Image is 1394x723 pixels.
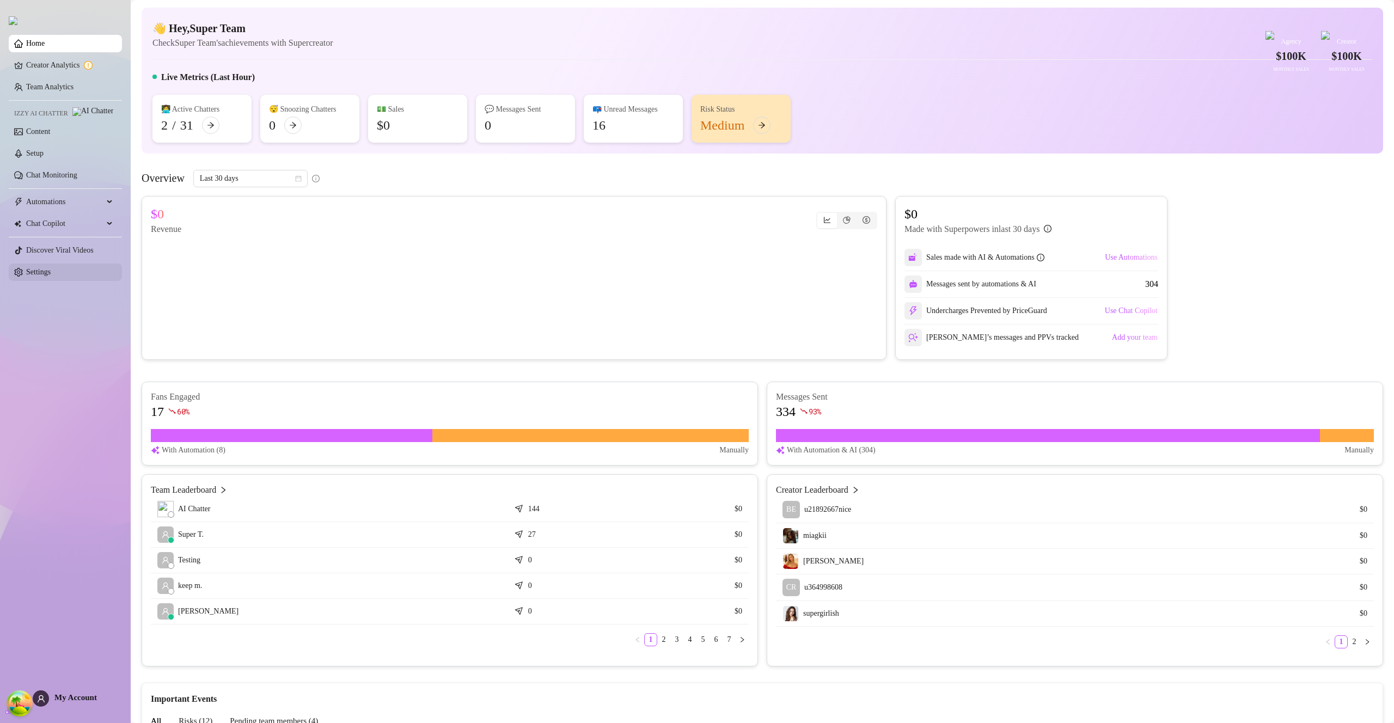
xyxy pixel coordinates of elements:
article: With Automation (8) [162,444,225,456]
span: send [515,604,525,615]
button: Add your team [1111,329,1158,346]
span: keep m. [178,580,202,592]
span: Use Chat Copilot [1105,307,1158,315]
span: u21892667nice [804,505,851,513]
a: Setup [26,149,44,157]
li: 4 [683,633,696,646]
div: 16 [592,117,606,134]
span: Testing [178,554,200,566]
div: 👩‍💻 Active Chatters [161,103,243,115]
article: Revenue [151,223,181,236]
li: 3 [670,633,683,646]
button: Open Tanstack query devtools [9,693,30,714]
a: 2 [1348,636,1360,648]
article: $0 [1318,530,1367,541]
a: 1 [1335,636,1347,648]
span: user [37,695,45,703]
a: 7 [723,634,735,646]
span: calendar [295,175,302,182]
img: purple-badge.svg [1321,31,1330,40]
article: $0 [1318,582,1367,593]
article: 0 [528,606,532,617]
img: svg%3e [908,253,918,262]
article: $0 [635,555,742,566]
li: Previous Page [1322,635,1335,648]
span: dollar-circle [863,216,870,224]
article: Team Leaderboard [151,483,216,497]
div: 0 [269,117,276,134]
span: Izzy AI Chatter [14,108,68,119]
div: Monthly Sales [1321,66,1372,73]
img: svg%3e [151,444,160,456]
span: 93 % [809,406,821,416]
a: Chat Monitoring [26,171,77,179]
a: Settings [26,268,51,276]
span: fall [168,407,176,415]
article: $0 [635,580,742,591]
span: arrow-right [207,121,215,129]
li: 1 [644,633,657,646]
img: svg%3e [776,444,785,456]
article: $0 [635,606,742,617]
article: Check Super Team's achievements with Supercreator [152,36,333,50]
li: Previous Page [631,633,644,646]
span: Add your team [1112,333,1158,342]
span: [PERSON_NAME] [178,605,239,617]
div: 💵 Sales [377,103,458,115]
span: send [515,528,525,538]
span: thunderbolt [14,198,23,206]
span: Use Automations [1105,253,1158,262]
span: supergirlish [803,609,839,617]
div: [PERSON_NAME]’s messages and PPVs tracked [904,329,1079,346]
div: 0 [485,117,491,134]
img: logo.svg [9,16,17,25]
article: Manually [1344,444,1374,456]
a: 3 [671,634,683,646]
span: CR [786,581,797,593]
article: Made with Superpowers in last 30 days [904,223,1040,236]
span: Automations [26,193,103,211]
div: Undercharges Prevented by PriceGuard [904,302,1047,320]
div: $100K [1321,48,1372,65]
li: 2 [657,633,670,646]
span: build [5,707,13,715]
a: 5 [697,634,709,646]
article: 334 [776,403,796,420]
img: supergirlish [783,606,798,621]
h5: Live Metrics (Last Hour) [161,71,255,84]
article: 27 [528,529,536,540]
span: info-circle [312,175,320,182]
span: miagkii [803,531,827,540]
a: Content [26,127,50,136]
span: pie-chart [843,216,851,224]
span: user [162,608,169,615]
div: 31 [180,117,193,134]
li: 6 [710,633,723,646]
li: Next Page [736,633,749,646]
span: AI Chatter [178,503,210,515]
span: user [162,531,169,538]
button: Use Chat Copilot [1104,302,1158,320]
li: 5 [696,633,710,646]
img: Chat Copilot [14,220,21,228]
span: info-circle [1044,225,1051,232]
img: izzy-ai-chatter-avatar.svg [157,501,174,517]
span: right [219,483,227,497]
span: Super T. [178,529,204,541]
article: $0 [1318,556,1367,567]
div: segmented control [816,212,877,229]
div: 304 [1145,278,1158,291]
a: Discover Viral Videos [26,246,94,254]
article: $0 [904,205,1051,223]
span: [PERSON_NAME] [803,557,864,565]
article: Fans Engaged [151,391,749,403]
li: 7 [723,633,736,646]
div: Messages sent by automations & AI [904,275,1036,293]
span: 60 % [177,406,189,416]
a: 2 [658,634,670,646]
article: With Automation & AI (304) [787,444,876,456]
article: $0 [635,529,742,540]
span: right [739,636,745,643]
button: left [631,633,644,646]
button: Use Automations [1104,249,1158,266]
